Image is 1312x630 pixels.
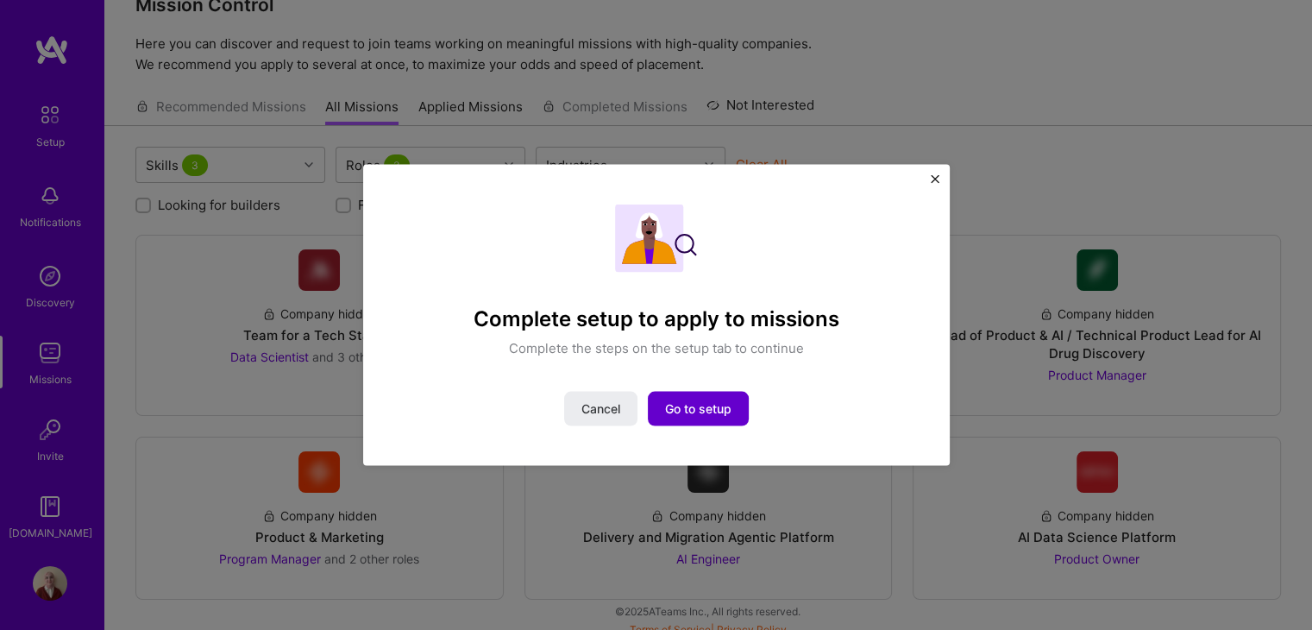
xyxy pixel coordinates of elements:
[564,391,637,425] button: Cancel
[615,205,697,273] img: Complete setup illustration
[474,307,839,332] h4: Complete setup to apply to missions
[648,391,749,425] button: Go to setup
[581,400,620,417] span: Cancel
[931,175,939,193] button: Close
[665,400,731,417] span: Go to setup
[509,338,804,356] p: Complete the steps on the setup tab to continue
